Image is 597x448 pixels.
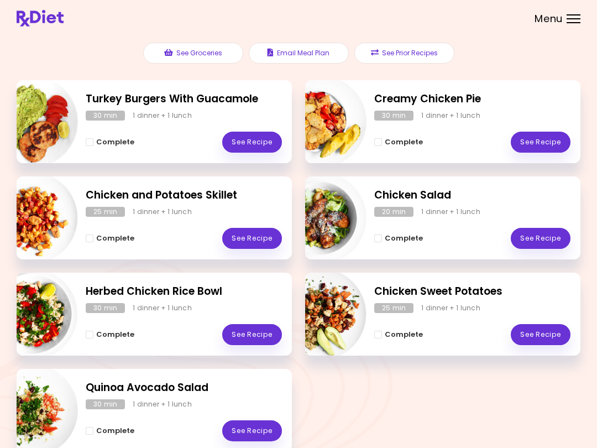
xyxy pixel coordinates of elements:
[96,138,134,147] span: Complete
[421,111,480,121] div: 1 dinner + 1 lunch
[249,43,349,64] button: Email Meal Plan
[86,91,282,107] h2: Turkey Burgers With Guacamole
[86,111,125,121] div: 30 min
[143,43,243,64] button: See Groceries
[374,136,423,149] button: Complete - Creamy Chicken Pie
[86,424,134,437] button: Complete - Quinoa Avocado Salad
[96,330,134,339] span: Complete
[86,303,125,313] div: 30 min
[354,43,454,64] button: See Prior Recipes
[86,380,282,396] h2: Quinoa Avocado Salad
[374,207,413,217] div: 20 min
[133,303,192,313] div: 1 dinner + 1 lunch
[385,330,423,339] span: Complete
[374,91,570,107] h2: Creamy Chicken Pie
[86,399,125,409] div: 30 min
[86,207,125,217] div: 25 min
[275,76,366,168] img: Info - Creamy Chicken Pie
[374,284,570,300] h2: Chicken Sweet Potatoes
[133,399,192,409] div: 1 dinner + 1 lunch
[275,268,366,360] img: Info - Chicken Sweet Potatoes
[374,187,570,204] h2: Chicken Salad
[86,187,282,204] h2: Chicken and Potatoes Skillet
[511,228,570,249] a: See Recipe - Chicken Salad
[86,328,134,341] button: Complete - Herbed Chicken Rice Bowl
[511,132,570,153] a: See Recipe - Creamy Chicken Pie
[275,172,366,264] img: Info - Chicken Salad
[96,234,134,243] span: Complete
[222,420,282,441] a: See Recipe - Quinoa Avocado Salad
[222,228,282,249] a: See Recipe - Chicken and Potatoes Skillet
[222,132,282,153] a: See Recipe - Turkey Burgers With Guacamole
[421,303,480,313] div: 1 dinner + 1 lunch
[17,10,64,27] img: RxDiet
[133,111,192,121] div: 1 dinner + 1 lunch
[385,234,423,243] span: Complete
[222,324,282,345] a: See Recipe - Herbed Chicken Rice Bowl
[96,426,134,435] span: Complete
[535,14,563,24] span: Menu
[374,111,413,121] div: 30 min
[421,207,480,217] div: 1 dinner + 1 lunch
[374,328,423,341] button: Complete - Chicken Sweet Potatoes
[374,232,423,245] button: Complete - Chicken Salad
[86,136,134,149] button: Complete - Turkey Burgers With Guacamole
[511,324,570,345] a: See Recipe - Chicken Sweet Potatoes
[374,303,413,313] div: 25 min
[385,138,423,147] span: Complete
[133,207,192,217] div: 1 dinner + 1 lunch
[86,284,282,300] h2: Herbed Chicken Rice Bowl
[86,232,134,245] button: Complete - Chicken and Potatoes Skillet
